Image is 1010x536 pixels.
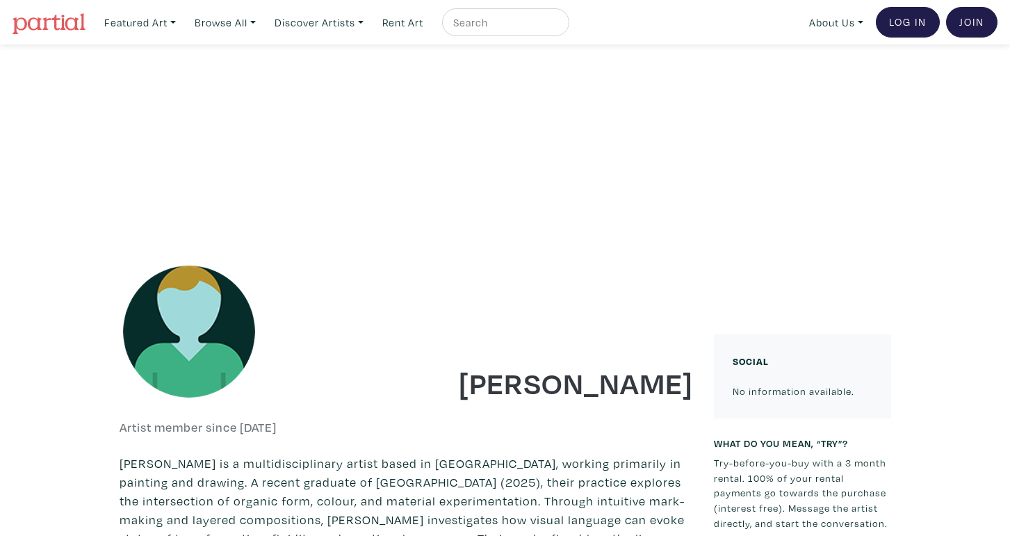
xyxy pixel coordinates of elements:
[452,14,556,31] input: Search
[946,7,997,38] a: Join
[714,437,891,449] h6: What do you mean, “try”?
[416,364,693,401] h1: [PERSON_NAME]
[120,262,259,401] img: avatar.png
[268,8,370,37] a: Discover Artists
[188,8,262,37] a: Browse All
[714,455,891,530] p: Try-before-you-buy with a 3 month rental. 100% of your rental payments go towards the purchase (i...
[876,7,940,38] a: Log In
[376,8,430,37] a: Rent Art
[733,355,769,368] small: Social
[733,384,854,398] small: No information available.
[120,420,277,435] h6: Artist member since [DATE]
[98,8,182,37] a: Featured Art
[803,8,870,37] a: About Us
